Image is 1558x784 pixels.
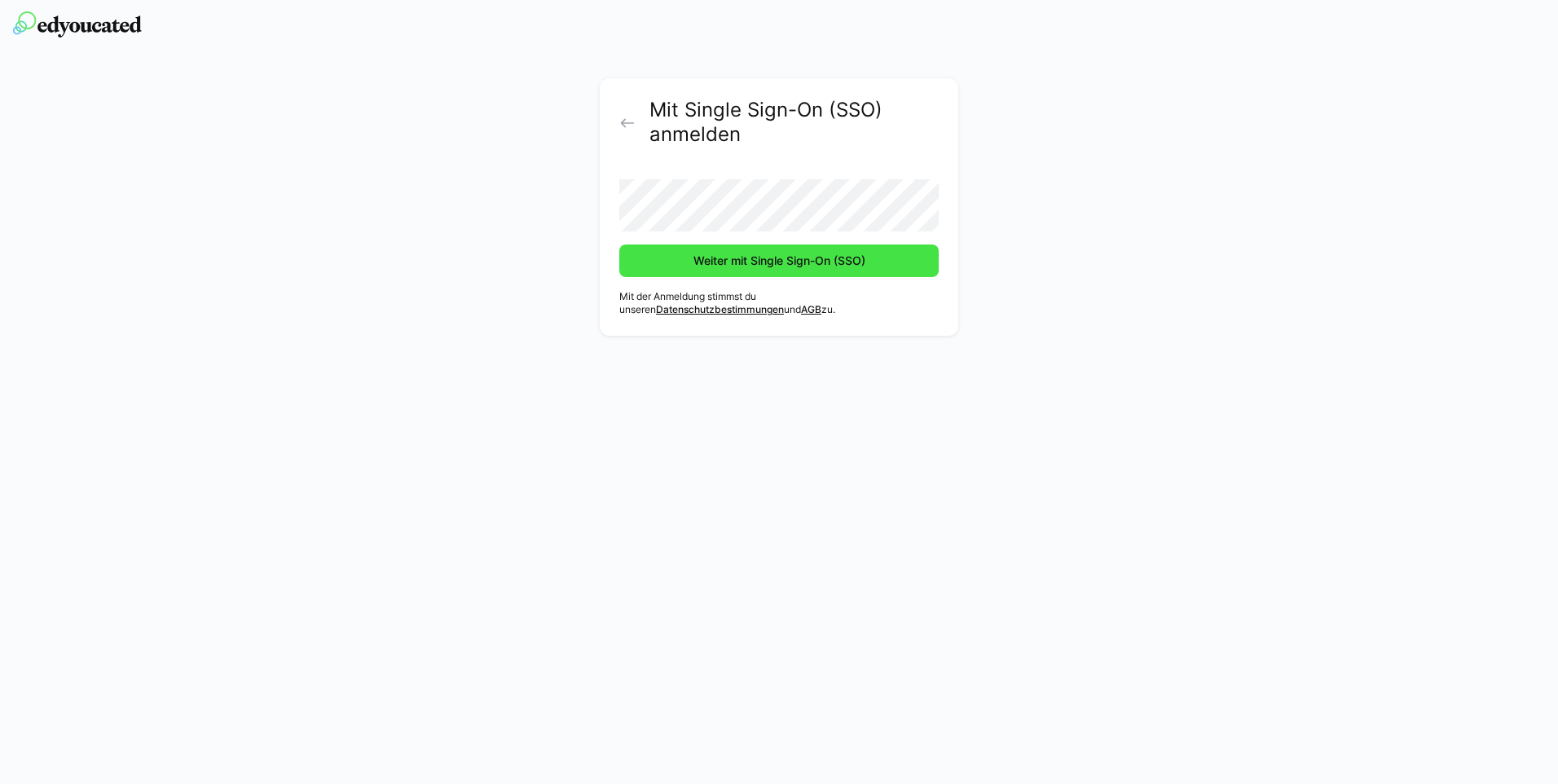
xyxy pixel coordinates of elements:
[619,244,939,277] button: Weiter mit Single Sign-On (SSO)
[13,11,142,37] img: edyoucated
[619,290,939,316] p: Mit der Anmeldung stimmst du unseren und zu.
[649,98,939,147] h2: Mit Single Sign-On (SSO) anmelden
[801,303,821,315] a: AGB
[656,303,784,315] a: Datenschutzbestimmungen
[691,253,868,269] span: Weiter mit Single Sign-On (SSO)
